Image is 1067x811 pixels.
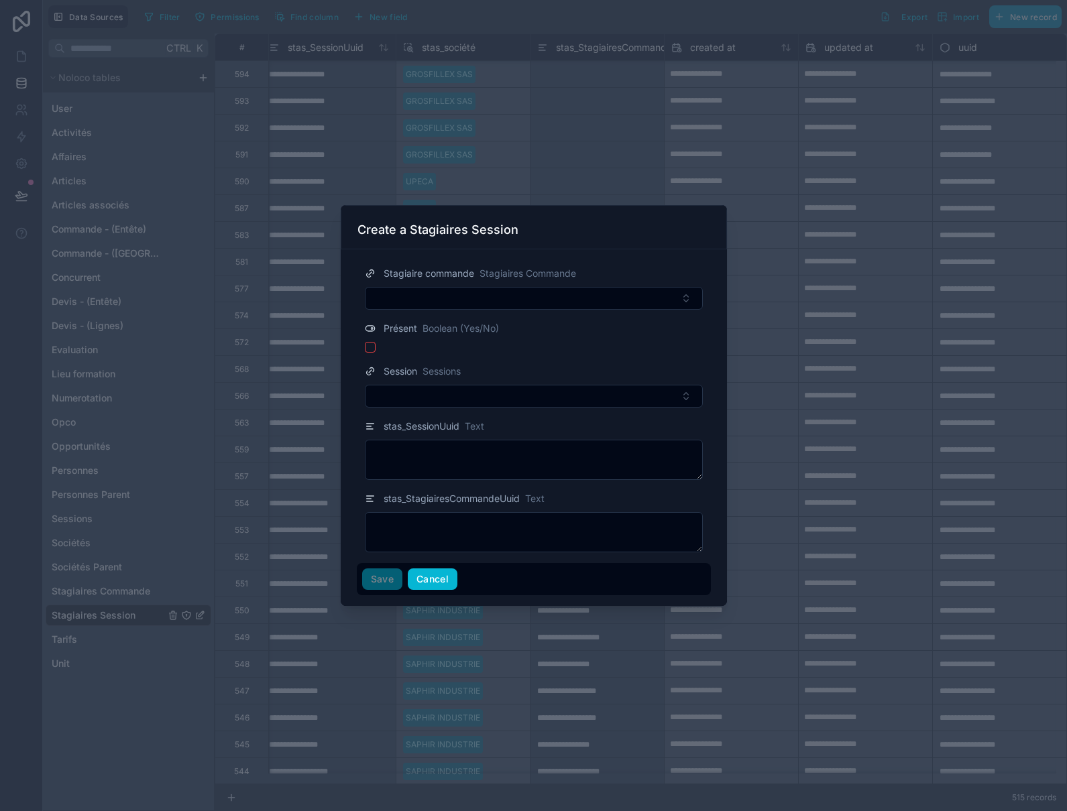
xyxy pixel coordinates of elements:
[465,420,484,433] span: Text
[525,492,545,505] span: Text
[384,492,520,505] span: stas_StagiairesCommandeUuid
[423,322,499,335] span: Boolean (Yes/No)
[408,568,457,590] button: Cancel
[480,267,576,280] span: Stagiaires Commande
[365,385,703,408] button: Select Button
[384,365,417,378] span: Session
[357,222,518,238] h3: Create a Stagiaires Session
[384,420,459,433] span: stas_SessionUuid
[384,267,474,280] span: Stagiaire commande
[365,287,703,310] button: Select Button
[423,365,461,378] span: Sessions
[384,322,417,335] span: Présent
